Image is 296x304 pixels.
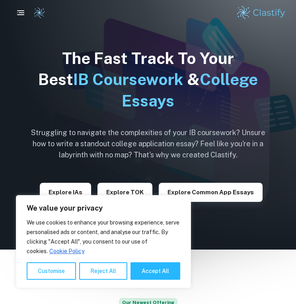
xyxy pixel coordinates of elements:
div: We value your privacy [16,195,191,288]
h1: The Fast Track To Your Best & [25,48,271,111]
span: College Essays [122,70,258,110]
button: Explore TOK [97,183,152,202]
span: IB Coursework [73,70,183,89]
a: Explore Common App essays [159,188,263,196]
h6: Struggling to navigate the complexities of your IB coursework? Unsure how to write a standout col... [25,127,271,161]
a: Explore IAs [40,188,91,196]
button: Accept All [130,262,180,280]
img: Clastify logo [236,5,286,21]
p: We use cookies to enhance your browsing experience, serve personalised ads or content, and analys... [27,218,180,256]
a: Cookie Policy [49,248,85,255]
a: Clastify logo [29,7,45,19]
button: Customise [27,262,76,280]
img: Clastify logo [33,7,45,19]
button: Explore Common App essays [159,183,263,202]
button: Reject All [79,262,127,280]
a: Explore TOK [97,188,152,196]
button: Explore IAs [40,183,91,202]
p: We value your privacy [27,203,180,213]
